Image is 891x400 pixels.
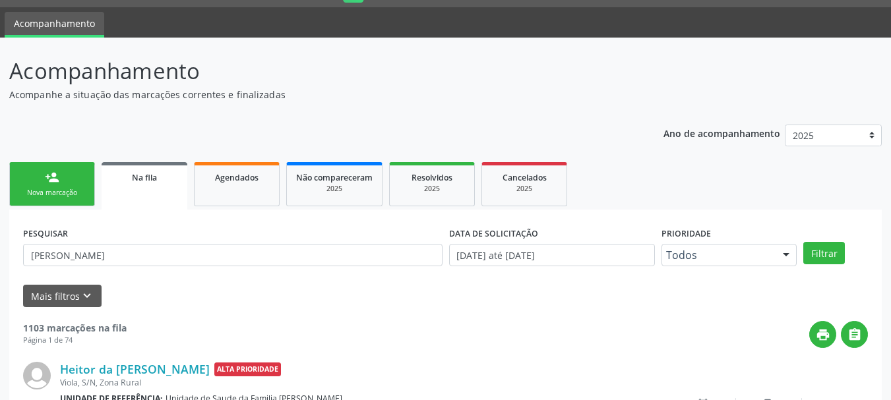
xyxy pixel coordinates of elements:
span: Todos [666,248,770,262]
label: Prioridade [661,223,711,244]
label: DATA DE SOLICITAÇÃO [449,223,538,244]
div: Página 1 de 74 [23,335,127,346]
span: Na fila [132,172,157,183]
button:  [841,321,868,348]
div: person_add [45,170,59,185]
i: print [816,328,830,342]
i:  [847,328,862,342]
p: Ano de acompanhamento [663,125,780,141]
a: Heitor da [PERSON_NAME] [60,362,210,376]
input: Nome, CNS [23,244,443,266]
label: PESQUISAR [23,223,68,244]
p: Acompanhamento [9,55,620,88]
div: 2025 [399,184,465,194]
span: Resolvidos [412,172,452,183]
button: Mais filtroskeyboard_arrow_down [23,285,102,308]
a: Acompanhamento [5,12,104,38]
span: Não compareceram [296,172,373,183]
div: Viola, S/N, Zona Rural [60,377,670,388]
button: print [809,321,836,348]
div: 2025 [296,184,373,194]
div: Nova marcação [19,188,85,198]
strong: 1103 marcações na fila [23,322,127,334]
p: Acompanhe a situação das marcações correntes e finalizadas [9,88,620,101]
input: Selecione um intervalo [449,244,656,266]
span: Agendados [215,172,259,183]
button: Filtrar [803,242,845,264]
span: Cancelados [503,172,547,183]
div: 2025 [491,184,557,194]
i: keyboard_arrow_down [80,289,94,303]
span: Alta Prioridade [214,362,281,376]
